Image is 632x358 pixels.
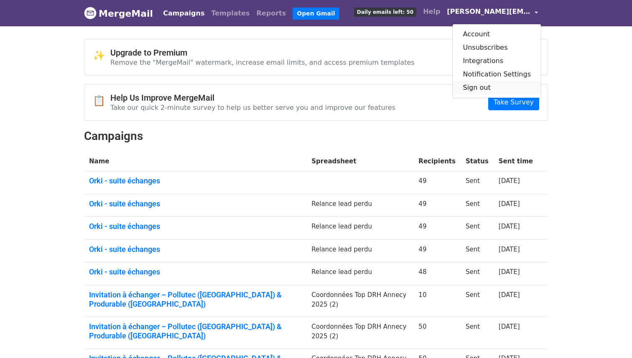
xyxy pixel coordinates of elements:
th: Status [461,152,494,171]
a: Orki - suite échanges [89,176,301,185]
a: Invitation à échanger – Pollutec ([GEOGRAPHIC_DATA]) & Produrable ([GEOGRAPHIC_DATA]) [89,322,301,340]
a: [PERSON_NAME][EMAIL_ADDRESS][DOMAIN_NAME] [443,3,541,23]
a: [DATE] [499,268,520,276]
a: Help [420,3,443,20]
a: Orki - suite échanges [89,222,301,231]
td: 50 [413,317,461,349]
th: Spreadsheet [306,152,413,171]
td: Sent [461,285,494,317]
h4: Help Us Improve MergeMail [110,93,395,103]
td: Sent [461,217,494,240]
div: [PERSON_NAME][EMAIL_ADDRESS][DOMAIN_NAME] [452,24,541,98]
td: Sent [461,317,494,349]
a: MergeMail [84,5,153,22]
td: 49 [413,239,461,262]
a: Account [453,28,541,41]
td: Relance lead perdu [306,239,413,262]
td: Sent [461,262,494,285]
p: Take our quick 2-minute survey to help us better serve you and improve our features [110,103,395,112]
td: Sent [461,171,494,194]
a: Open Gmail [293,8,339,20]
a: [DATE] [499,323,520,330]
a: [DATE] [499,223,520,230]
th: Sent time [494,152,538,171]
td: 49 [413,171,461,194]
td: 10 [413,285,461,317]
td: 48 [413,262,461,285]
td: 49 [413,217,461,240]
a: [DATE] [499,200,520,208]
img: MergeMail logo [84,7,97,19]
span: [PERSON_NAME][EMAIL_ADDRESS][DOMAIN_NAME] [447,7,530,17]
td: Relance lead perdu [306,262,413,285]
a: Campaigns [160,5,208,22]
a: Daily emails left: 50 [351,3,420,20]
a: [DATE] [499,177,520,185]
a: Take Survey [488,94,539,110]
p: Remove the "MergeMail" watermark, increase email limits, and access premium templates [110,58,415,67]
a: Orki - suite échanges [89,199,301,208]
a: [DATE] [499,246,520,253]
td: Sent [461,194,494,217]
th: Recipients [413,152,461,171]
a: Unsubscribes [453,41,541,54]
th: Name [84,152,306,171]
a: Integrations [453,54,541,68]
td: 49 [413,194,461,217]
a: Templates [208,5,253,22]
span: 📋 [93,95,110,107]
iframe: Chat Widget [590,318,632,358]
span: Daily emails left: 50 [354,8,416,17]
a: [DATE] [499,291,520,299]
h4: Upgrade to Premium [110,48,415,58]
h2: Campaigns [84,129,548,143]
a: Orki - suite échanges [89,267,301,277]
span: ✨ [93,50,110,62]
div: Widget de chat [590,318,632,358]
td: Sent [461,239,494,262]
td: Relance lead perdu [306,217,413,240]
a: Reports [253,5,290,22]
a: Invitation à échanger – Pollutec ([GEOGRAPHIC_DATA]) & Produrable ([GEOGRAPHIC_DATA]) [89,290,301,308]
td: Relance lead perdu [306,194,413,217]
td: Coordonnées Top DRH Annecy 2025 (2) [306,285,413,317]
a: Orki - suite échanges [89,245,301,254]
a: Notification Settings [453,68,541,81]
td: Coordonnées Top DRH Annecy 2025 (2) [306,317,413,349]
a: Sign out [453,81,541,94]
